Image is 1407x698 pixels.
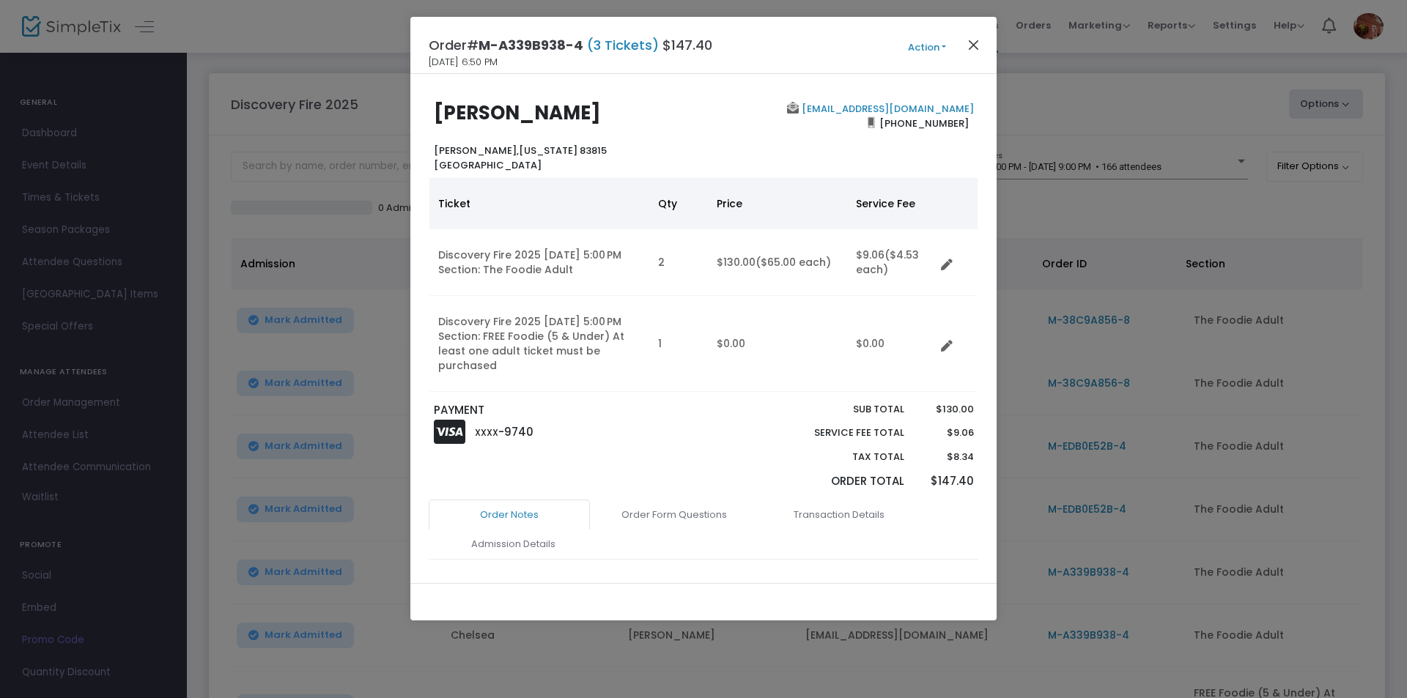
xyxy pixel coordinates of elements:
th: Qty [649,178,708,229]
button: Action [883,40,971,56]
td: 2 [649,229,708,296]
span: [PHONE_NUMBER] [875,111,974,135]
th: Price [708,178,847,229]
p: $9.06 [918,426,973,440]
p: Sub total [780,402,904,417]
td: Discovery Fire 2025 [DATE] 5:00 PM Section: The Foodie Adult [429,229,649,296]
td: $130.00 [708,229,847,296]
b: [PERSON_NAME] [434,100,601,126]
button: Close [964,35,983,54]
p: Service Fee Total [780,426,904,440]
span: -9740 [498,424,533,439]
td: $0.00 [708,296,847,392]
div: Data table [429,178,978,392]
p: $8.34 [918,450,973,464]
a: Transaction Details [758,500,920,530]
span: ($4.53 each) [856,248,919,277]
td: $0.00 [847,296,935,392]
td: 1 [649,296,708,392]
td: $9.06 [847,229,935,296]
a: Order Form Questions [594,500,755,530]
p: $147.40 [918,473,973,490]
span: [PERSON_NAME], [434,144,519,157]
th: Service Fee [847,178,935,229]
td: Discovery Fire 2025 [DATE] 5:00 PM Section: FREE Foodie (5 & Under) At least one adult ticket mus... [429,296,649,392]
p: Order Total [780,473,904,490]
a: Admission Details [432,529,594,560]
span: ($65.00 each) [756,255,831,270]
span: M-A339B938-4 [479,36,583,54]
p: PAYMENT [434,402,697,419]
p: Tax Total [780,450,904,464]
span: (3 Tickets) [583,36,662,54]
th: Ticket [429,178,649,229]
a: Order Notes [429,500,590,530]
span: XXXX [475,426,498,439]
a: [EMAIL_ADDRESS][DOMAIN_NAME] [799,102,974,116]
span: [DATE] 6:50 PM [429,55,498,70]
h4: Order# $147.40 [429,35,712,55]
p: $130.00 [918,402,973,417]
b: [US_STATE] 83815 [GEOGRAPHIC_DATA] [434,144,607,172]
